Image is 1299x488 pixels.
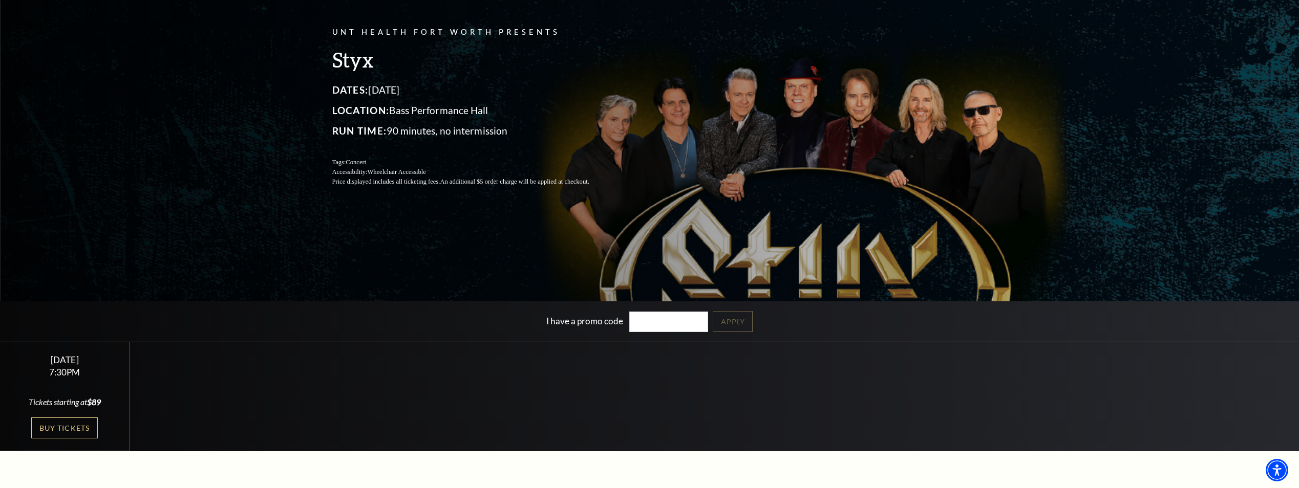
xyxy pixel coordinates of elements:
p: [DATE] [332,82,614,98]
h3: Styx [332,47,614,73]
span: Location: [332,104,390,116]
p: Tags: [332,158,614,167]
p: Accessibility: [332,167,614,177]
label: I have a promo code [546,315,623,326]
p: Bass Performance Hall [332,102,614,119]
div: Tickets starting at [12,396,117,408]
span: $89 [87,397,101,407]
span: Wheelchair Accessible [367,168,425,175]
span: An additional $5 order charge will be applied at checkout. [440,178,589,185]
p: UNT Health Fort Worth Presents [332,26,614,39]
span: Run Time: [332,125,387,137]
a: Buy Tickets [31,417,98,438]
div: 7:30PM [12,368,117,376]
div: Accessibility Menu [1266,459,1288,481]
p: 90 minutes, no intermission [332,123,614,139]
span: Dates: [332,84,369,96]
div: [DATE] [12,354,117,365]
p: Price displayed includes all ticketing fees. [332,177,614,187]
span: Concert [346,159,366,166]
